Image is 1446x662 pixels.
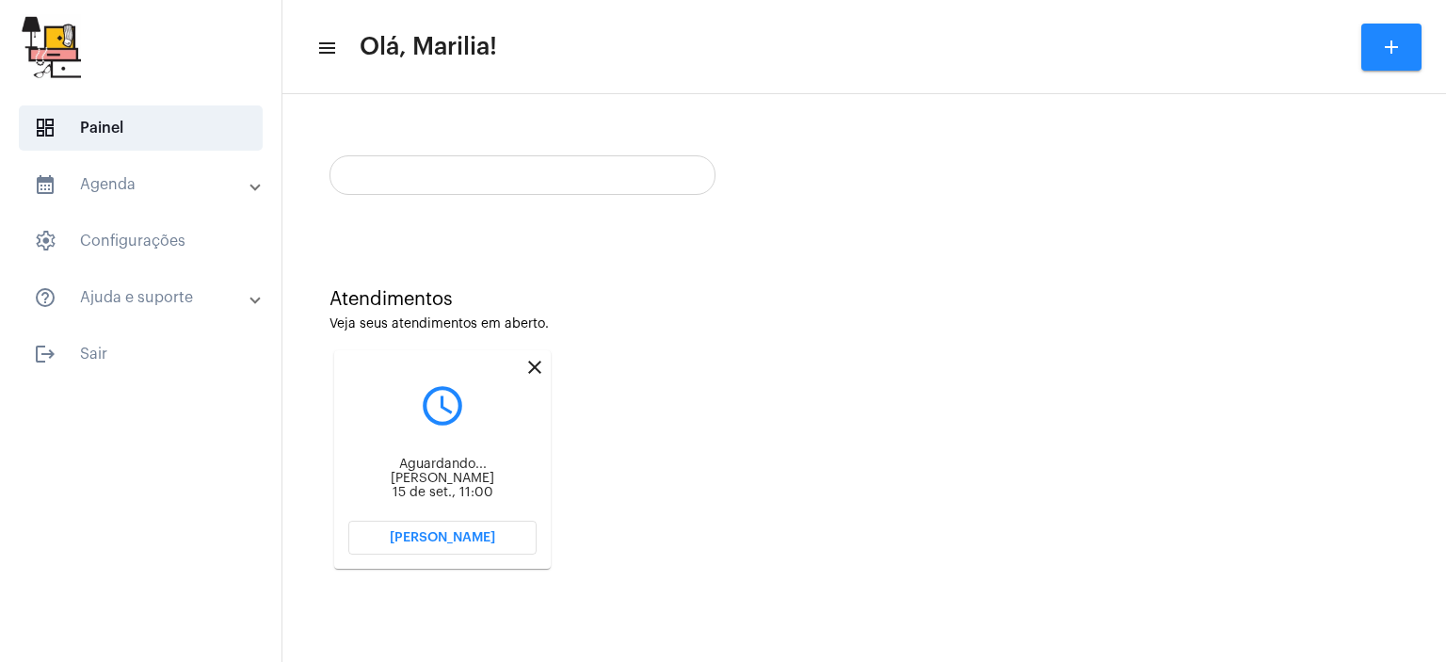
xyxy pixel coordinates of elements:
[11,275,281,320] mat-expansion-panel-header: sidenav iconAjuda e suporte
[348,382,537,429] mat-icon: query_builder
[34,117,56,139] span: sidenav icon
[329,317,1399,331] div: Veja seus atendimentos em aberto.
[19,218,263,264] span: Configurações
[19,331,263,377] span: Sair
[34,286,56,309] mat-icon: sidenav icon
[390,531,495,544] span: [PERSON_NAME]
[34,286,251,309] mat-panel-title: Ajuda e suporte
[34,230,56,252] span: sidenav icon
[348,521,537,555] button: [PERSON_NAME]
[348,458,537,472] div: Aguardando...
[34,173,56,196] mat-icon: sidenav icon
[34,173,251,196] mat-panel-title: Agenda
[348,472,537,486] div: [PERSON_NAME]
[348,486,537,500] div: 15 de set., 11:00
[19,105,263,151] span: Painel
[523,356,546,379] mat-icon: close
[329,289,1399,310] div: Atendimentos
[1380,36,1403,58] mat-icon: add
[316,37,335,59] mat-icon: sidenav icon
[34,343,56,365] mat-icon: sidenav icon
[11,162,281,207] mat-expansion-panel-header: sidenav iconAgenda
[360,32,497,62] span: Olá, Marilia!
[15,9,86,85] img: b0638e37-6cf5-c2ab-24d1-898c32f64f7f.jpg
